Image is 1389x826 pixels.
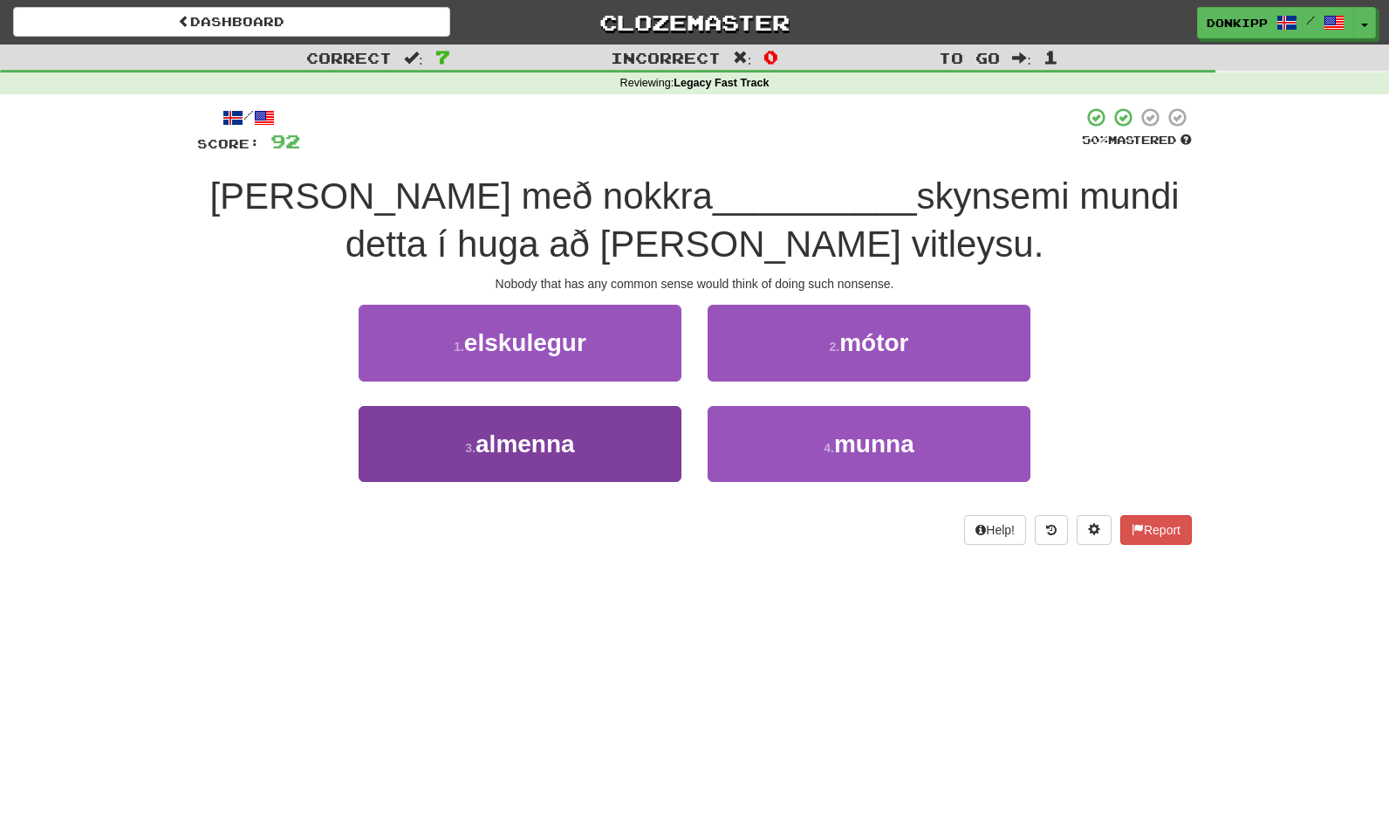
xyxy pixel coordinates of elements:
span: 1 [1043,46,1058,67]
span: [PERSON_NAME] með nokkra [209,176,713,217]
small: 2 . [829,340,839,354]
div: Nobody that has any common sense would think of doing such nonsense. [197,275,1192,293]
a: donkipp / [1197,7,1354,38]
span: Correct [306,49,392,66]
small: 3 . [465,441,476,455]
span: : [733,51,752,65]
button: Report [1120,515,1192,545]
span: 92 [270,130,300,152]
span: donkipp [1207,15,1268,31]
span: elskulegur [464,329,586,356]
span: 50 % [1082,133,1108,147]
span: Score: [197,136,260,151]
span: __________ [713,176,917,217]
div: / [197,107,300,128]
span: 7 [435,46,450,67]
span: Incorrect [611,49,721,66]
div: Mastered [1082,133,1192,148]
button: Help! [964,515,1026,545]
small: 4 . [824,441,834,455]
button: Round history (alt+y) [1035,515,1068,545]
strong: Legacy Fast Track [674,77,769,89]
span: skynsemi mundi detta í huga að [PERSON_NAME] vitleysu. [346,176,1180,265]
button: 4.munna [708,406,1030,482]
small: 1 . [454,340,464,354]
button: 1.elskulegur [359,305,681,381]
a: Clozemaster [476,7,913,38]
span: : [404,51,423,65]
span: munna [834,430,914,458]
span: To go [939,49,1000,66]
span: almenna [476,430,575,458]
span: : [1012,51,1031,65]
button: 3.almenna [359,406,681,482]
span: / [1306,14,1315,26]
button: 2.mótor [708,305,1030,381]
span: 0 [763,46,778,67]
a: Dashboard [13,7,450,37]
span: mótor [839,329,908,356]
